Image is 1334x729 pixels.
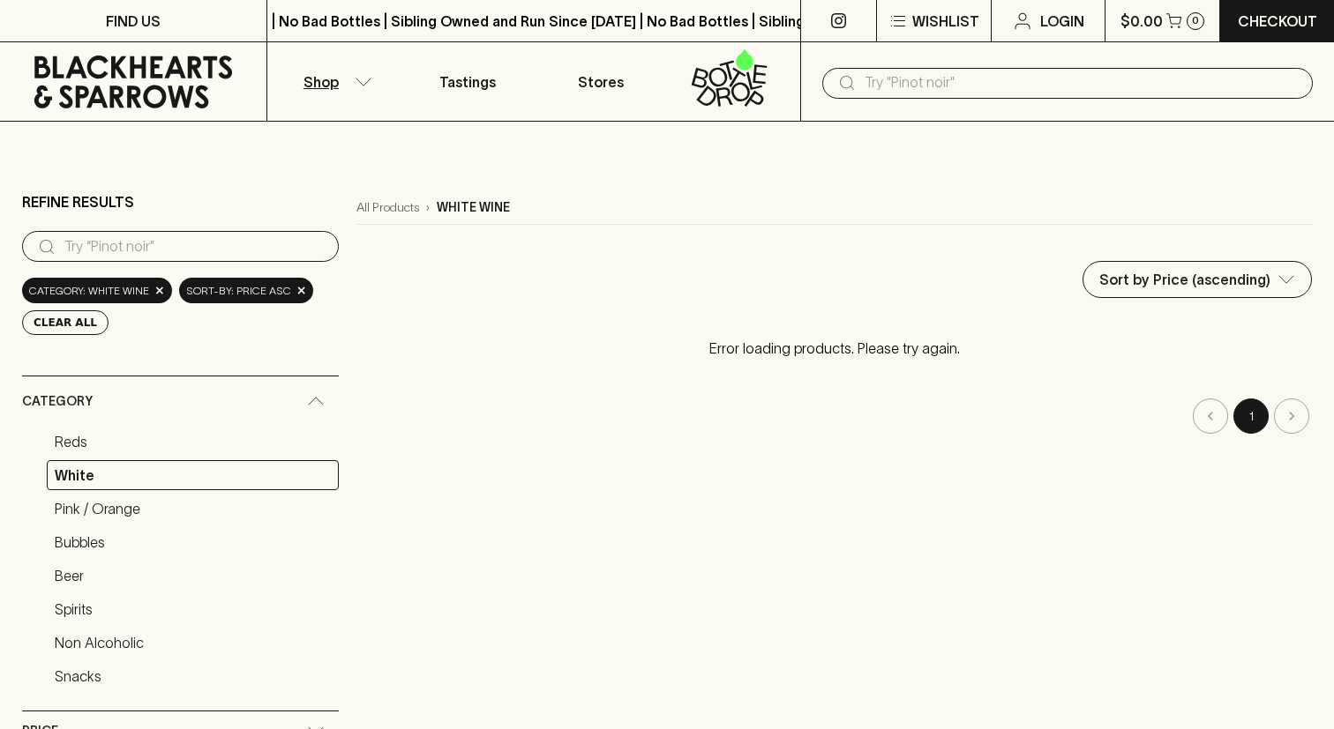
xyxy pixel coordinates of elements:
[22,191,134,212] p: Refine Results
[22,310,109,335] button: Clear All
[1192,16,1199,26] p: 0
[1099,269,1270,290] p: Sort by Price (ascending)
[29,282,149,300] span: Category: white wine
[1083,262,1311,297] div: Sort by Price (ascending)
[304,71,339,93] p: Shop
[296,281,307,300] span: ×
[22,376,339,427] div: Category
[106,11,161,32] p: FIND US
[534,42,667,121] a: Stores
[47,628,339,658] a: Non Alcoholic
[47,427,339,457] a: Reds
[186,282,291,300] span: sort-by: price asc
[47,594,339,624] a: Spirits
[356,320,1312,376] p: Error loading products. Please try again.
[47,527,339,557] a: Bubbles
[47,561,339,591] a: Beer
[1120,11,1163,32] p: $0.00
[578,71,624,93] p: Stores
[401,42,534,121] a: Tastings
[47,661,339,691] a: Snacks
[437,198,510,217] p: white wine
[356,198,419,217] a: All Products
[64,233,325,261] input: Try “Pinot noir”
[865,69,1299,97] input: Try "Pinot noir"
[47,494,339,524] a: Pink / Orange
[267,42,401,121] button: Shop
[426,198,430,217] p: ›
[1233,398,1269,434] button: page 1
[1238,11,1317,32] p: Checkout
[439,71,496,93] p: Tastings
[356,398,1312,434] nav: pagination navigation
[47,460,339,490] a: White
[154,281,165,300] span: ×
[22,391,93,413] span: Category
[912,11,979,32] p: Wishlist
[1040,11,1084,32] p: Login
